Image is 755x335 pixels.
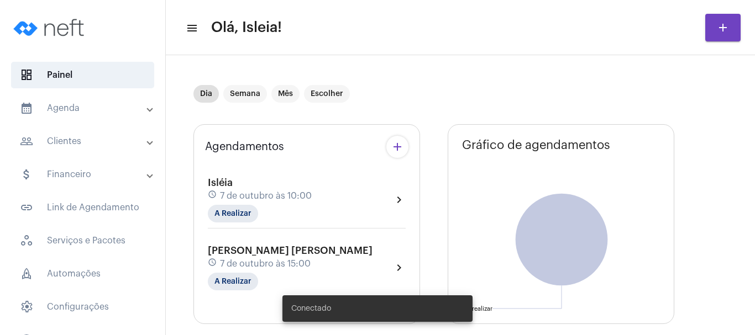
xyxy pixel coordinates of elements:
[271,85,300,103] mat-chip: Mês
[223,85,267,103] mat-chip: Semana
[11,227,154,254] span: Serviços e Pacotes
[208,246,373,256] span: [PERSON_NAME] [PERSON_NAME]
[20,102,33,115] mat-icon: sidenav icon
[193,85,219,103] mat-chip: Dia
[20,267,33,280] span: sidenav icon
[208,205,258,222] mat-chip: A Realizar
[391,140,404,153] mat-icon: add
[7,128,165,155] mat-expansion-panel-header: sidenav iconClientes
[20,102,148,115] mat-panel-title: Agenda
[11,62,154,88] span: Painel
[20,168,33,181] mat-icon: sidenav icon
[20,68,33,82] span: sidenav icon
[20,300,33,313] span: sidenav icon
[291,303,331,314] span: Conectado
[186,22,197,35] mat-icon: sidenav icon
[205,141,284,153] span: Agendamentos
[20,234,33,247] span: sidenav icon
[208,258,218,270] mat-icon: schedule
[20,168,148,181] mat-panel-title: Financeiro
[7,95,165,121] mat-expansion-panel-header: sidenav iconAgenda
[11,294,154,320] span: Configurações
[716,21,730,34] mat-icon: add
[20,135,33,148] mat-icon: sidenav icon
[20,201,33,214] mat-icon: sidenav icon
[11,260,154,287] span: Automações
[7,161,165,188] mat-expansion-panel-header: sidenav iconFinanceiro
[20,135,148,148] mat-panel-title: Clientes
[11,194,154,221] span: Link de Agendamento
[208,178,233,188] span: Isléia
[208,273,258,290] mat-chip: A Realizar
[208,190,218,202] mat-icon: schedule
[392,193,406,206] mat-icon: chevron_right
[211,19,282,36] span: Olá, Isleia!
[462,139,610,152] span: Gráfico de agendamentos
[392,261,406,274] mat-icon: chevron_right
[220,191,312,201] span: 7 de outubro às 10:00
[220,259,311,269] span: 7 de outubro às 15:00
[304,85,350,103] mat-chip: Escolher
[9,6,92,50] img: logo-neft-novo-2.png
